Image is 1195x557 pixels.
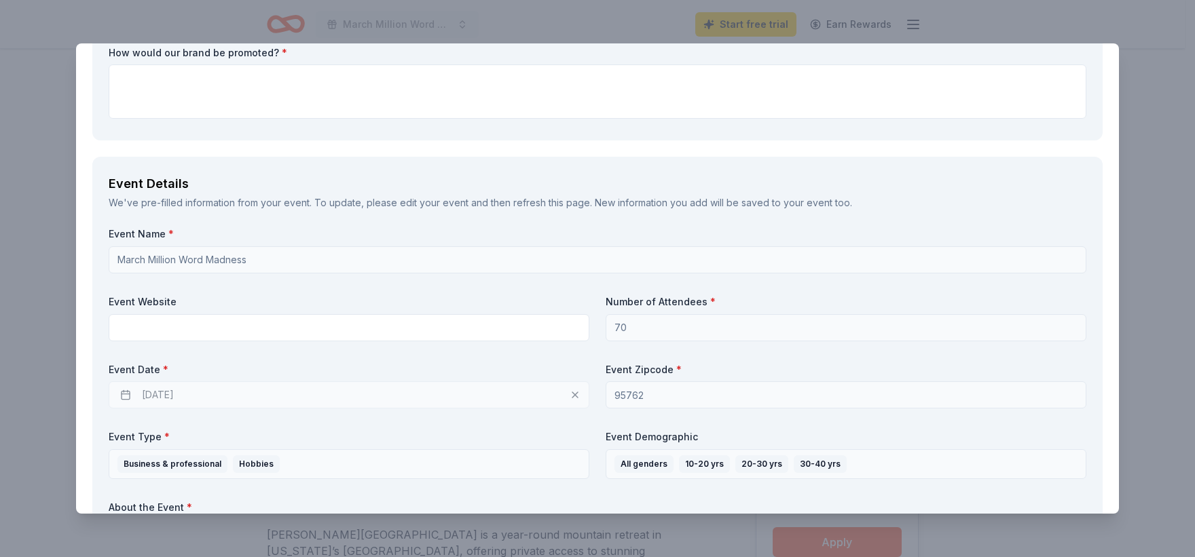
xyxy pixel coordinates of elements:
label: About the Event [109,501,1086,514]
label: Event Demographic [606,430,1086,444]
label: Event Website [109,295,589,309]
div: Event Details [109,173,1086,195]
label: Event Zipcode [606,363,1086,377]
button: All genders10-20 yrs20-30 yrs30-40 yrs [606,449,1086,479]
label: Event Name [109,227,1086,241]
label: How would our brand be promoted? [109,46,1086,60]
label: Event Date [109,363,589,377]
div: All genders [614,455,674,473]
div: Hobbies [233,455,280,473]
label: Event Type [109,430,589,444]
div: 10-20 yrs [679,455,730,473]
label: Number of Attendees [606,295,1086,309]
div: 20-30 yrs [735,455,788,473]
div: Business & professional [117,455,227,473]
div: 30-40 yrs [794,455,847,473]
div: We've pre-filled information from your event. To update, please edit your event and then refresh ... [109,195,1086,211]
button: Business & professionalHobbies [109,449,589,479]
